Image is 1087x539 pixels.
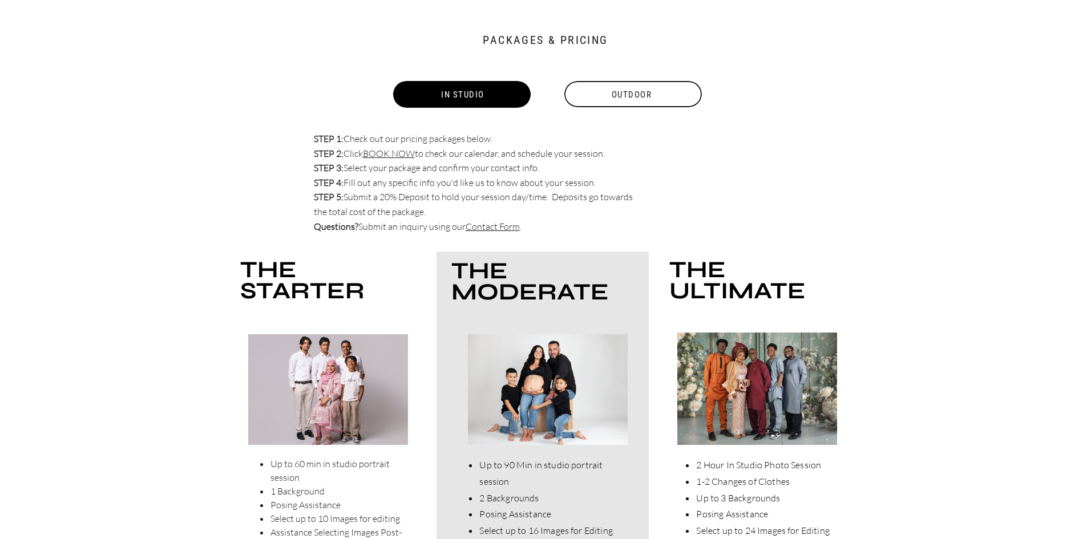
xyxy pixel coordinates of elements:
[363,148,415,159] a: BOOK NOW
[391,87,531,101] a: Instudio
[479,457,618,490] li: Up to 90 Min in studio portrait session
[562,82,702,108] a: Outdoor
[314,148,344,159] b: STEP 2:
[560,274,890,384] h2: Don't just take our word for it
[669,260,858,325] h3: The ultimate
[314,191,344,202] b: STEP 5:
[314,132,641,241] p: Check out our pricing packages below. Click to check our calendar, and schedule your session. Sel...
[314,162,344,173] b: STEP 3:
[270,512,413,525] li: Select up to 10 Images for editing
[314,221,358,232] b: Questions?
[393,81,533,107] a: In Studio
[451,261,632,325] h3: The Moderate
[696,506,840,522] li: Posing Assistance
[732,15,780,26] a: ABOUT US
[793,15,839,26] a: CONTACT
[314,177,344,188] b: STEP 4:
[270,498,413,512] li: Posing Assistance
[557,16,605,27] a: HOME
[696,522,840,539] li: Select up to 24 Images for Editing
[696,473,840,490] li: 1-2 Changes of Clothes
[479,490,618,506] li: 2 Backgrounds
[479,522,618,539] li: Select up to 16 Images for Editing
[479,506,618,522] li: Posing Assistance
[270,457,413,484] li: Up to 60 min in studio portrait session
[605,15,710,26] a: PORTFOLIO & PRICING
[466,221,520,232] a: Contact Form
[314,133,344,144] b: STEP 1:
[240,260,421,323] h3: The Starter
[270,484,413,498] li: 1 Background
[658,425,812,456] p: 70+ 5 Star reviews on Google & Yelp
[844,15,872,26] a: BLOG
[696,490,840,506] li: Up to 3 Backgrounds
[409,33,683,55] h2: Packages & Pricing
[696,457,840,473] li: 2 Hour In Studio Photo Session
